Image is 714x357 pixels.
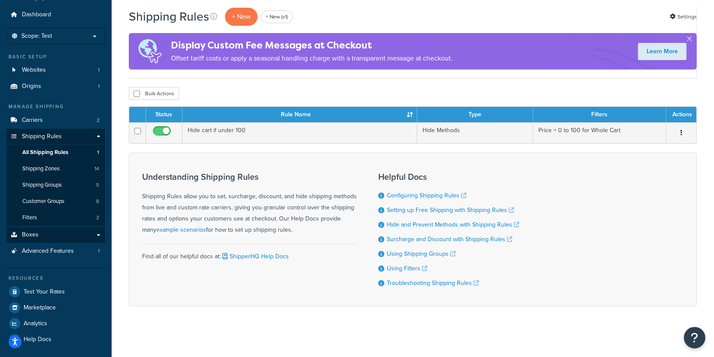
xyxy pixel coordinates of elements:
[6,275,105,282] div: Resources
[378,172,519,182] h3: Helpful Docs
[22,182,62,189] span: Shipping Groups
[6,79,105,94] a: Origins 1
[6,243,105,259] li: Advanced Features
[22,214,37,221] span: Filters
[96,182,99,189] span: 5
[6,284,105,300] a: Test Your Rates
[6,194,105,209] a: Customer Groups 8
[6,177,105,193] li: Shipping Groups
[6,112,105,128] li: Carriers
[225,8,258,25] p: + New
[6,210,105,226] li: Filters
[6,161,105,177] a: Shipping Zones 14
[666,107,696,122] th: Actions
[22,231,39,239] span: Boxes
[6,243,105,259] a: Advanced Features 1
[6,332,105,347] a: Help Docs
[6,62,105,78] li: Websites
[387,206,514,215] a: Setting up Free Shipping with Shipping Rules
[22,248,74,255] span: Advanced Features
[6,177,105,193] a: Shipping Groups 5
[146,107,182,122] th: Status
[97,149,99,156] span: 1
[129,33,171,70] img: duties-banner-06bc72dcb5fe05cb3f9472aba00be2ae8eb53ab6f0d8bb03d382ba314ac3c341.png
[6,161,105,177] li: Shipping Zones
[6,145,105,160] a: All Shipping Rules 1
[182,107,417,122] th: Rule Name : activate to sort column ascending
[24,288,65,296] span: Test Your Rates
[6,53,105,61] div: Basic Setup
[221,252,289,261] a: ShipperHQ Help Docs
[171,52,453,64] p: Offset tariff costs or apply a seasonal handling charge with a transparent message at checkout.
[417,107,533,122] th: Type
[98,248,100,255] span: 1
[22,11,51,18] span: Dashboard
[96,214,99,221] span: 2
[6,300,105,315] a: Marketplace
[22,117,43,124] span: Carriers
[638,43,687,60] a: Learn More
[21,33,52,40] span: Scope: Test
[387,264,427,273] a: Using Filters
[94,165,99,172] span: 14
[97,117,100,124] span: 2
[6,210,105,226] a: Filters 2
[417,122,533,143] td: Hide Methods
[6,112,105,128] a: Carriers 2
[533,107,666,122] th: Filters
[684,327,705,348] button: Open Resource Center
[22,133,62,140] span: Shipping Rules
[22,149,68,156] span: All Shipping Rules
[142,244,357,262] div: Find all of our helpful docs at:
[6,227,105,243] a: Boxes
[6,194,105,209] li: Customer Groups
[22,83,41,90] span: Origins
[6,129,105,145] a: Shipping Rules
[129,87,179,100] button: Bulk Actions
[6,7,105,23] a: Dashboard
[22,165,60,172] span: Shipping Zones
[129,8,209,25] h1: Shipping Rules
[98,83,100,90] span: 1
[98,67,100,74] span: 1
[171,38,453,52] h4: Display Custom Fee Messages at Checkout
[387,278,479,287] a: Troubleshooting Shipping Rules
[156,225,206,234] a: example scenarios
[387,249,456,258] a: Using Shipping Groups
[182,122,417,143] td: Hide cart if under 100
[387,191,466,200] a: Configuring Shipping Rules
[142,172,357,236] div: Shipping Rules allow you to set, surcharge, discount, and hide shipping methods from live and cus...
[6,79,105,94] li: Origins
[6,62,105,78] a: Websites 1
[22,198,64,205] span: Customer Groups
[24,336,52,343] span: Help Docs
[6,316,105,331] a: Analytics
[142,172,357,182] h3: Understanding Shipping Rules
[670,11,697,23] a: Settings
[261,10,293,23] a: + New (v1)
[24,304,56,312] span: Marketplace
[24,320,47,327] span: Analytics
[22,67,46,74] span: Websites
[6,103,105,110] div: Manage Shipping
[96,198,99,205] span: 8
[387,235,512,244] a: Surcharge and Discount with Shipping Rules
[387,220,519,229] a: Hide and Prevent Methods with Shipping Rules
[6,129,105,227] li: Shipping Rules
[6,145,105,160] li: All Shipping Rules
[533,122,666,143] td: Price = 0 to 100 for Whole Cart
